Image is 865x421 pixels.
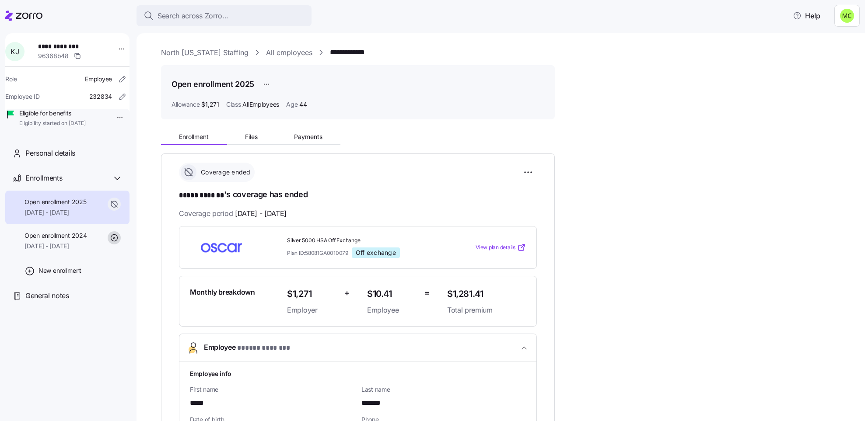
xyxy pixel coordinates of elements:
[447,305,526,316] span: Total premium
[344,287,350,299] span: +
[172,100,200,109] span: Allowance
[476,244,515,252] span: View plan details
[447,287,526,301] span: $1,281.41
[361,385,526,394] span: Last name
[25,231,87,240] span: Open enrollment 2024
[287,249,348,257] span: Plan ID: 58081GA0010079
[25,208,86,217] span: [DATE] - [DATE]
[25,242,87,251] span: [DATE] - [DATE]
[786,7,827,24] button: Help
[201,100,219,109] span: $1,271
[179,208,287,219] span: Coverage period
[793,10,820,21] span: Help
[190,287,255,298] span: Monthly breakdown
[5,92,40,101] span: Employee ID
[25,290,69,301] span: General notes
[226,100,241,109] span: Class
[172,79,254,90] h1: Open enrollment 2025
[25,173,62,184] span: Enrollments
[5,75,17,84] span: Role
[242,100,279,109] span: AllEmployees
[85,75,112,84] span: Employee
[190,237,253,257] img: Oscar
[198,168,251,177] span: Coverage ended
[287,287,337,301] span: $1,271
[19,120,86,127] span: Eligibility started on [DATE]
[179,189,537,201] h1: 's coverage has ended
[266,47,312,58] a: All employees
[204,342,290,354] span: Employee
[190,369,526,378] h1: Employee info
[190,385,354,394] span: First name
[287,305,337,316] span: Employer
[286,100,298,109] span: Age
[19,109,86,118] span: Eligible for benefits
[356,249,396,257] span: Off exchange
[424,287,430,299] span: =
[39,266,81,275] span: New enrollment
[38,52,69,60] span: 96368b48
[25,198,86,206] span: Open enrollment 2025
[367,305,417,316] span: Employee
[840,9,854,23] img: fb6fbd1e9160ef83da3948286d18e3ea
[476,243,526,252] a: View plan details
[158,10,228,21] span: Search across Zorro...
[11,48,19,55] span: K J
[137,5,312,26] button: Search across Zorro...
[161,47,249,58] a: North [US_STATE] Staffing
[235,208,287,219] span: [DATE] - [DATE]
[179,134,209,140] span: Enrollment
[287,237,440,244] span: Silver 5000 HSA Off Exchange
[25,148,75,159] span: Personal details
[89,92,112,101] span: 232834
[367,287,417,301] span: $10.41
[294,134,322,140] span: Payments
[245,134,258,140] span: Files
[299,100,307,109] span: 44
